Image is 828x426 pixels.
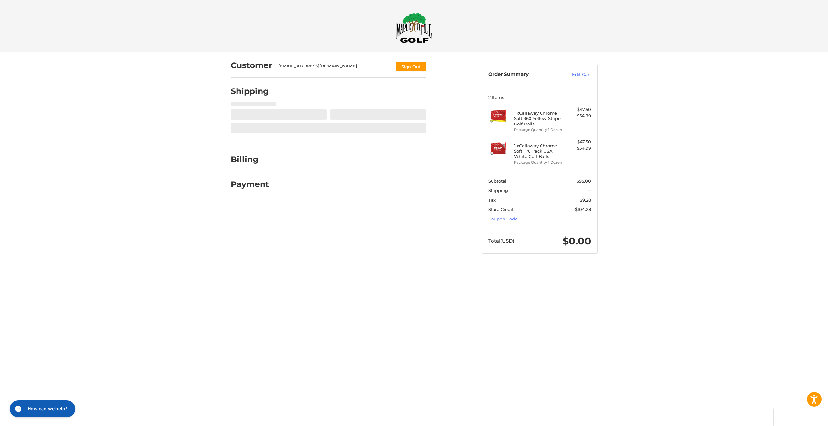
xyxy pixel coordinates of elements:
[488,95,591,100] h3: 2 Items
[577,178,591,183] span: $95.00
[774,408,828,426] iframe: Google Customer Reviews
[488,216,517,221] a: Coupon Code
[231,154,269,164] h2: Billing
[514,143,564,159] h4: 1 x Callaway Chrome Soft TruTrack USA White Golf Balls
[580,197,591,203] span: $9.28
[565,139,591,145] div: $47.50
[565,145,591,152] div: $54.99
[514,111,564,126] h4: 1 x Callaway Chrome Soft 360 Yellow Stripe Golf Balls
[573,207,591,212] span: -$104.28
[565,113,591,119] div: $54.99
[488,188,508,193] span: Shipping
[514,160,564,165] li: Package Quantity 1 Dozen
[563,235,591,247] span: $0.00
[488,238,514,244] span: Total (USD)
[231,179,269,189] h2: Payment
[231,86,269,96] h2: Shipping
[278,63,389,72] div: [EMAIL_ADDRESS][DOMAIN_NAME]
[488,207,514,212] span: Store Credit
[231,60,272,70] h2: Customer
[565,106,591,113] div: $47.50
[588,188,591,193] span: --
[396,61,426,72] button: Sign Out
[558,71,591,78] a: Edit Cart
[488,197,496,203] span: Tax
[396,13,432,43] img: Maple Hill Golf
[488,71,558,78] h3: Order Summary
[488,178,506,183] span: Subtotal
[6,398,77,420] iframe: Gorgias live chat messenger
[514,127,564,133] li: Package Quantity 1 Dozen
